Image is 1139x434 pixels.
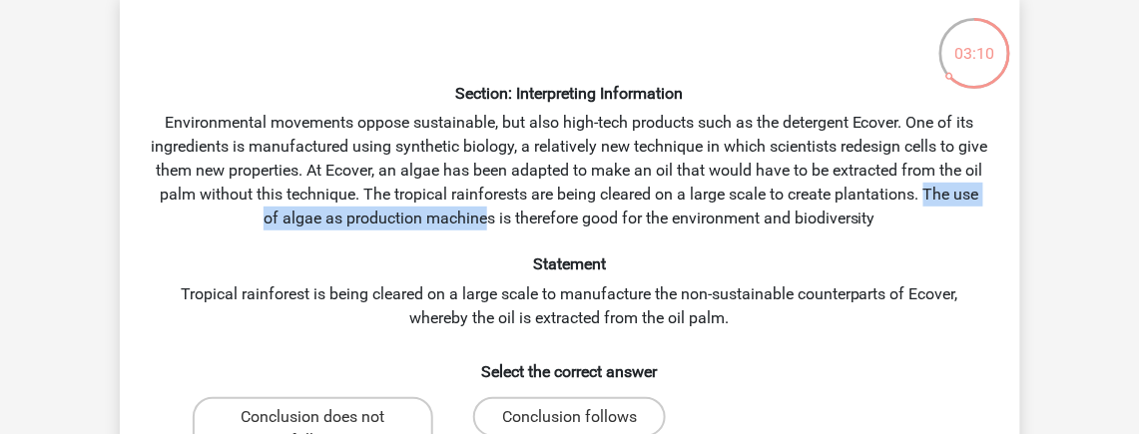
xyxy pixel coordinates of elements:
h6: Statement [152,254,988,273]
div: 03:10 [937,16,1012,66]
h6: Section: Interpreting Information [152,84,988,103]
h6: Select the correct answer [152,346,988,381]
